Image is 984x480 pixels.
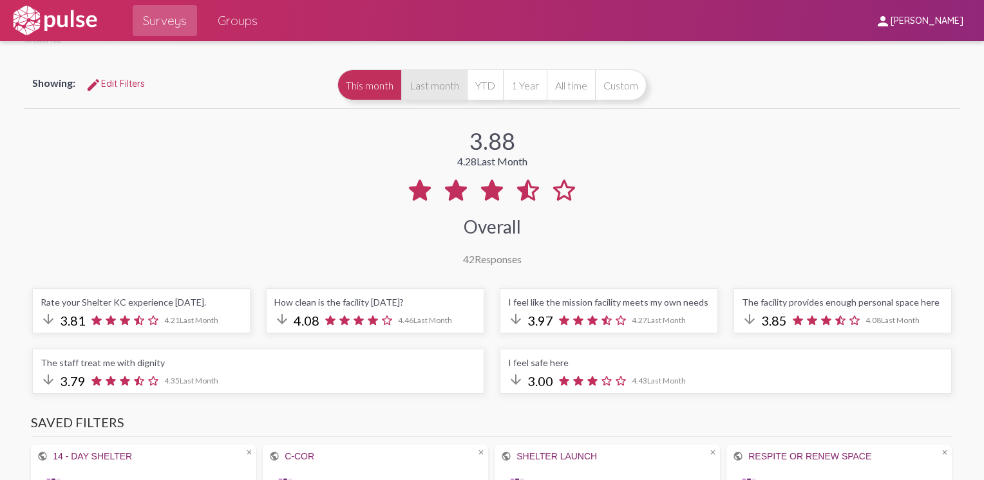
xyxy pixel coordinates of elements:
[164,376,218,385] span: 4.35
[709,448,717,456] span: close
[647,376,686,385] span: Last Month
[516,451,709,470] div: Shelter Launch
[37,451,53,466] mat-icon: public
[742,311,757,327] mat-icon: arrow_downward
[32,77,75,89] span: Showing:
[595,69,647,100] button: Custom
[294,313,319,328] span: 4.08
[31,414,953,437] h3: Saved Filters
[41,372,56,387] mat-icon: arrow_downward
[180,315,218,325] span: Last Month
[469,127,515,155] div: 3.88
[761,313,787,328] span: 3.85
[285,451,477,470] div: C-COR
[398,315,452,325] span: 4.46
[207,5,268,36] a: Groups
[143,9,187,32] span: Surveys
[86,77,101,93] mat-icon: Edit Filters
[508,297,710,308] div: I feel like the mission facility meets my own needs
[866,315,920,325] span: 4.08
[464,216,521,237] div: Overall
[413,315,452,325] span: Last Month
[274,311,290,327] mat-icon: arrow_downward
[269,451,285,466] mat-icon: public
[748,451,941,470] div: Respite or Renew space
[647,315,686,325] span: Last Month
[41,297,242,308] div: Rate your Shelter KC experience [DATE].
[733,451,748,466] mat-icon: public
[75,72,155,95] button: Edit FiltersEdit Filters
[274,297,476,308] div: How clean is the facility [DATE]?
[180,376,218,385] span: Last Month
[41,357,476,368] div: The staff treat me with dignity
[508,311,524,327] mat-icon: arrow_downward
[60,373,86,389] span: 3.79
[457,155,527,167] div: 4.28
[53,451,245,470] div: 14 - Day Shelter
[41,311,56,327] mat-icon: arrow_downward
[527,373,553,389] span: 3.00
[941,448,949,456] span: close
[337,69,401,100] button: This month
[527,313,553,328] span: 3.97
[245,448,253,456] span: close
[632,315,686,325] span: 4.27
[477,448,485,456] span: close
[463,253,475,265] span: 42
[60,313,86,328] span: 3.81
[508,357,943,368] div: I feel safe here
[501,451,516,466] mat-icon: public
[508,372,524,387] mat-icon: arrow_downward
[865,8,974,32] button: [PERSON_NAME]
[547,69,595,100] button: All time
[218,9,258,32] span: Groups
[891,15,963,27] span: [PERSON_NAME]
[133,5,197,36] a: Surveys
[881,315,920,325] span: Last Month
[164,315,218,325] span: 4.21
[477,155,527,167] span: Last Month
[632,376,686,385] span: 4.43
[401,69,467,100] button: Last month
[463,253,522,265] div: Responses
[467,69,503,100] button: YTD
[10,5,99,37] img: white-logo.svg
[875,14,891,29] mat-icon: person
[742,297,943,308] div: The facility provides enough personal space here
[503,69,547,100] button: 1 Year
[86,78,145,89] span: Edit Filters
